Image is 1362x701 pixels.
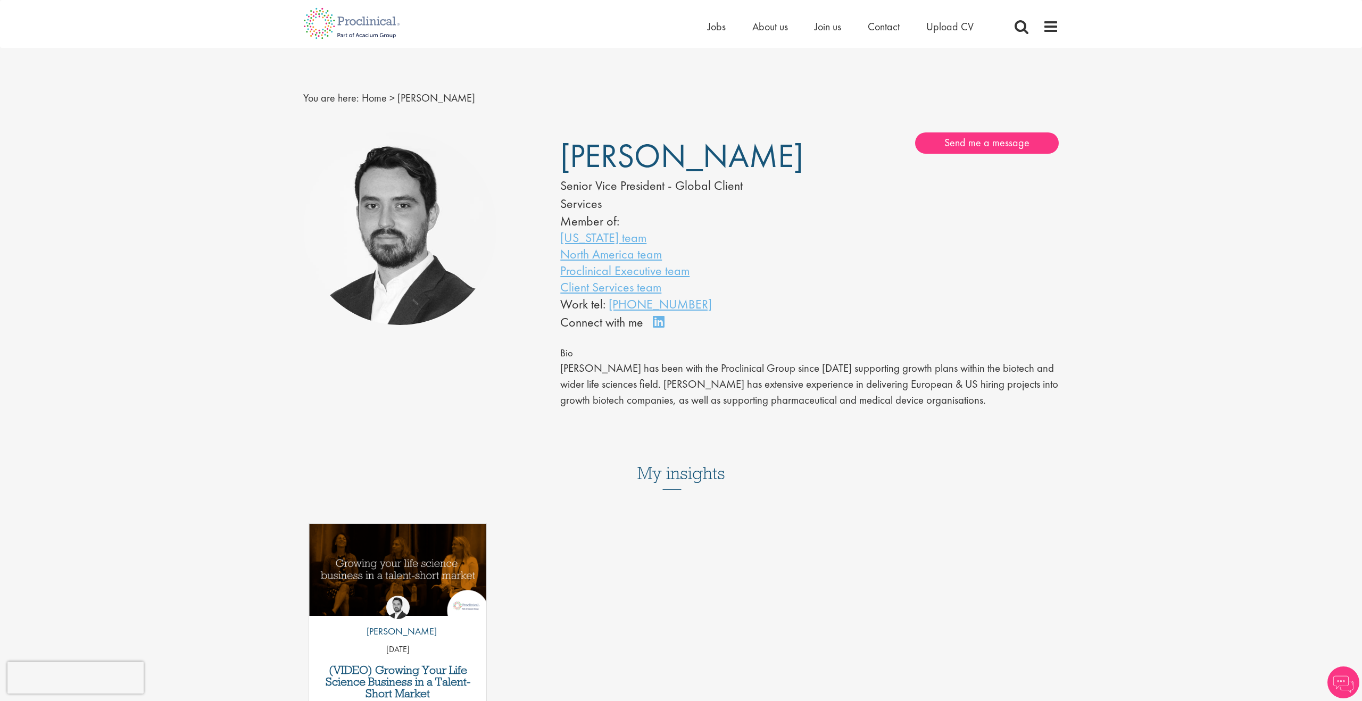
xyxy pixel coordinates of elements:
[752,20,788,34] a: About us
[708,20,726,34] a: Jobs
[303,132,496,326] img: Sam Barry
[314,664,481,699] a: (VIDEO) Growing Your Life Science Business in a Talent-Short Market
[1327,666,1359,698] img: Chatbot
[560,177,777,213] div: Senior Vice President - Global Client Services
[560,213,619,229] label: Member of:
[560,347,573,360] span: Bio
[560,246,662,262] a: North America team
[309,524,486,618] a: Link to a post
[560,262,690,279] a: Proclinical Executive team
[386,596,410,619] img: Sam Barry
[362,91,387,105] a: breadcrumb link
[560,135,803,177] span: [PERSON_NAME]
[868,20,900,34] a: Contact
[926,20,974,34] a: Upload CV
[397,91,475,105] span: [PERSON_NAME]
[359,596,437,644] a: Sam Barry [PERSON_NAME]
[560,229,646,246] a: [US_STATE] team
[915,132,1059,154] a: Send me a message
[560,361,1059,408] p: [PERSON_NAME] has been with the Proclinical Group since [DATE] supporting growth plans within the...
[389,91,395,105] span: >
[609,296,712,312] a: [PHONE_NUMBER]
[303,91,359,105] span: You are here:
[309,644,486,656] p: [DATE]
[560,279,661,295] a: Client Services team
[815,20,841,34] a: Join us
[7,662,144,694] iframe: reCAPTCHA
[637,446,725,501] h3: My insights
[309,524,486,616] img: Growing Your Life Science Business in a Talent-Short Market - panel discussion with senior HR lea...
[560,296,605,312] span: Work tel:
[359,624,437,638] p: [PERSON_NAME]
